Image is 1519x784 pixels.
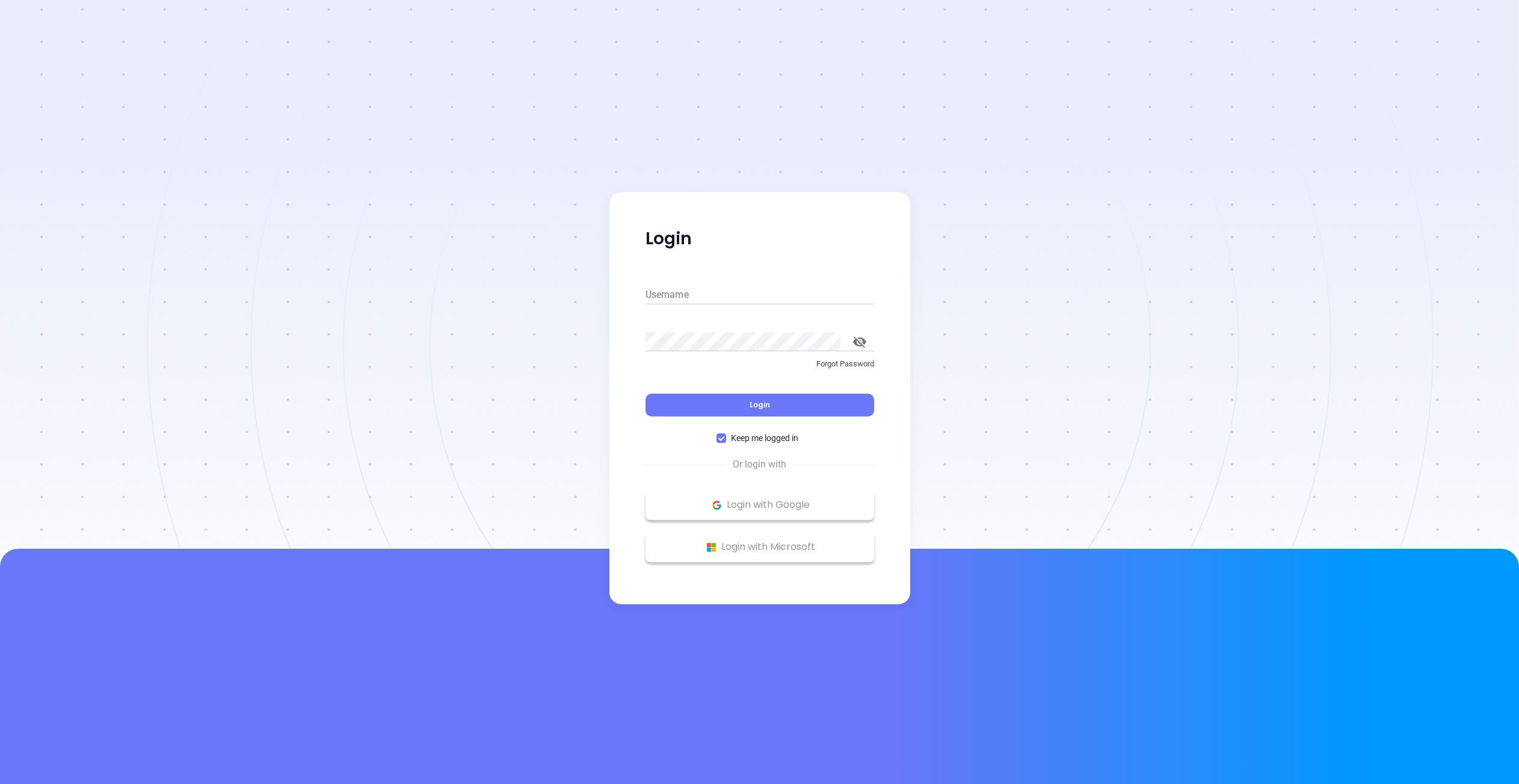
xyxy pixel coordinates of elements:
a: Forgot Password [645,358,874,380]
img: Google Logo [709,498,724,513]
span: Login [750,400,770,410]
button: Microsoft Logo Login with Microsoft [645,532,874,562]
img: Microsoft Logo [704,540,719,555]
button: Login [645,394,874,416]
span: Or login with [727,457,792,472]
button: Google Logo Login with Google [645,490,874,520]
button: toggle password visibility [845,327,874,356]
p: Login with Google [652,496,868,514]
p: Login [645,228,874,250]
p: Forgot Password [645,358,874,370]
p: Login with Microsoft [652,538,868,556]
span: Keep me logged in [726,431,803,445]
